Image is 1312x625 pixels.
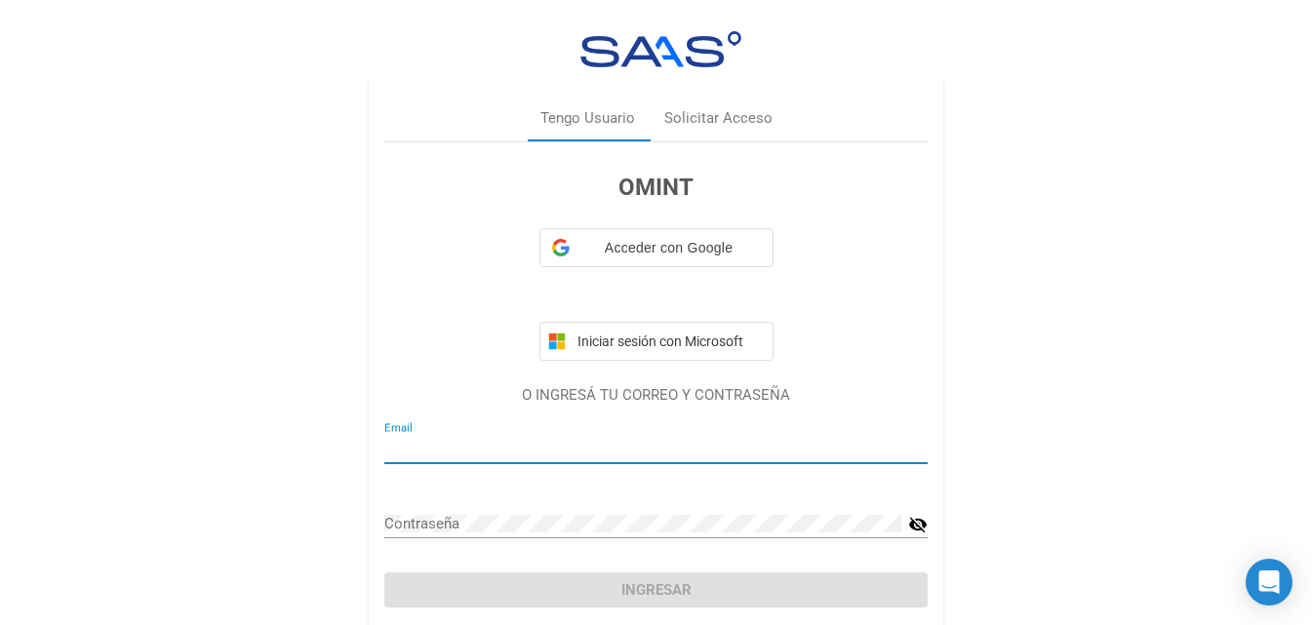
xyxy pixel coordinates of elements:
[908,513,928,536] mat-icon: visibility_off
[621,581,692,599] span: Ingresar
[384,572,928,607] button: Ingresar
[539,322,774,361] button: Iniciar sesión con Microsoft
[384,170,928,205] h3: OMINT
[574,333,765,349] span: Iniciar sesión con Microsoft
[1246,559,1292,605] div: Open Intercom Messenger
[384,384,928,407] p: O INGRESÁ TU CORREO Y CONTRASEÑA
[577,238,761,258] span: Acceder con Google
[539,228,774,267] div: Acceder con Google
[530,265,783,308] iframe: Botón de Acceder con Google
[540,107,635,130] div: Tengo Usuario
[664,107,773,130] div: Solicitar Acceso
